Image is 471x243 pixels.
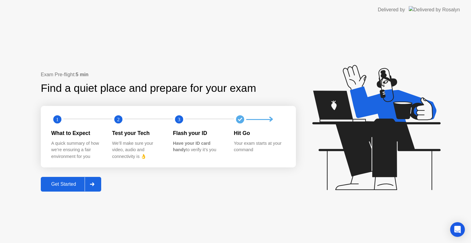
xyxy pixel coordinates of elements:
text: 2 [117,117,119,122]
div: Flash your ID [173,129,224,137]
div: Open Intercom Messenger [450,222,465,237]
img: Delivered by Rosalyn [409,6,460,13]
div: Delivered by [378,6,405,13]
div: Get Started [43,181,85,187]
button: Get Started [41,177,101,192]
b: 5 min [76,72,89,77]
div: Test your Tech [112,129,163,137]
b: Have your ID card handy [173,141,210,152]
text: 1 [56,117,59,122]
div: A quick summary of how we’re ensuring a fair environment for you [51,140,102,160]
div: Your exam starts at your command [234,140,285,153]
div: What to Expect [51,129,102,137]
div: Exam Pre-flight: [41,71,296,78]
div: Hit Go [234,129,285,137]
text: 3 [178,117,180,122]
div: Find a quiet place and prepare for your exam [41,80,257,96]
div: to verify it’s you [173,140,224,153]
div: We’ll make sure your video, audio and connectivity is 👌 [112,140,163,160]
